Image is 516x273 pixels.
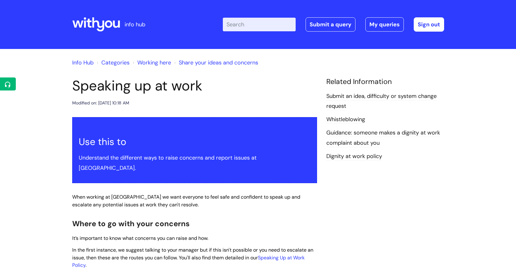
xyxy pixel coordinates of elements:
[326,116,365,124] a: Whistleblowing
[125,20,145,29] p: info hub
[72,99,129,107] div: Modified on: [DATE] 10:18 AM
[72,235,208,241] span: It’s important to know what concerns you can raise and how.
[365,17,404,32] a: My queries
[173,58,258,68] li: Share your ideas and concerns
[101,59,130,66] a: Categories
[414,17,444,32] a: Sign out
[72,59,94,66] a: Info Hub
[223,18,296,31] input: Search
[137,59,171,66] a: Working here
[131,58,171,68] li: Working here
[72,247,313,269] span: In the first instance, we suggest talking to your manager but if this isn't possible or you need ...
[326,77,444,86] h4: Related Information
[223,17,444,32] div: | -
[95,58,130,68] li: Solution home
[306,17,355,32] a: Submit a query
[79,135,311,149] h2: Use this to
[326,129,440,147] a: Guidance: someone makes a dignity at work complaint about you
[72,77,317,94] h1: Speaking up at work
[72,219,190,228] span: Where to go with your concerns
[326,92,437,110] a: Submit an idea, difficulty or system change request
[326,152,382,161] a: Dignity at work policy
[79,153,311,173] p: Understand the different ways to raise concerns and report issues at [GEOGRAPHIC_DATA].
[179,59,258,66] a: Share your ideas and concerns
[72,194,300,208] span: When working at [GEOGRAPHIC_DATA] we want everyone to feel safe and confident to speak up and esc...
